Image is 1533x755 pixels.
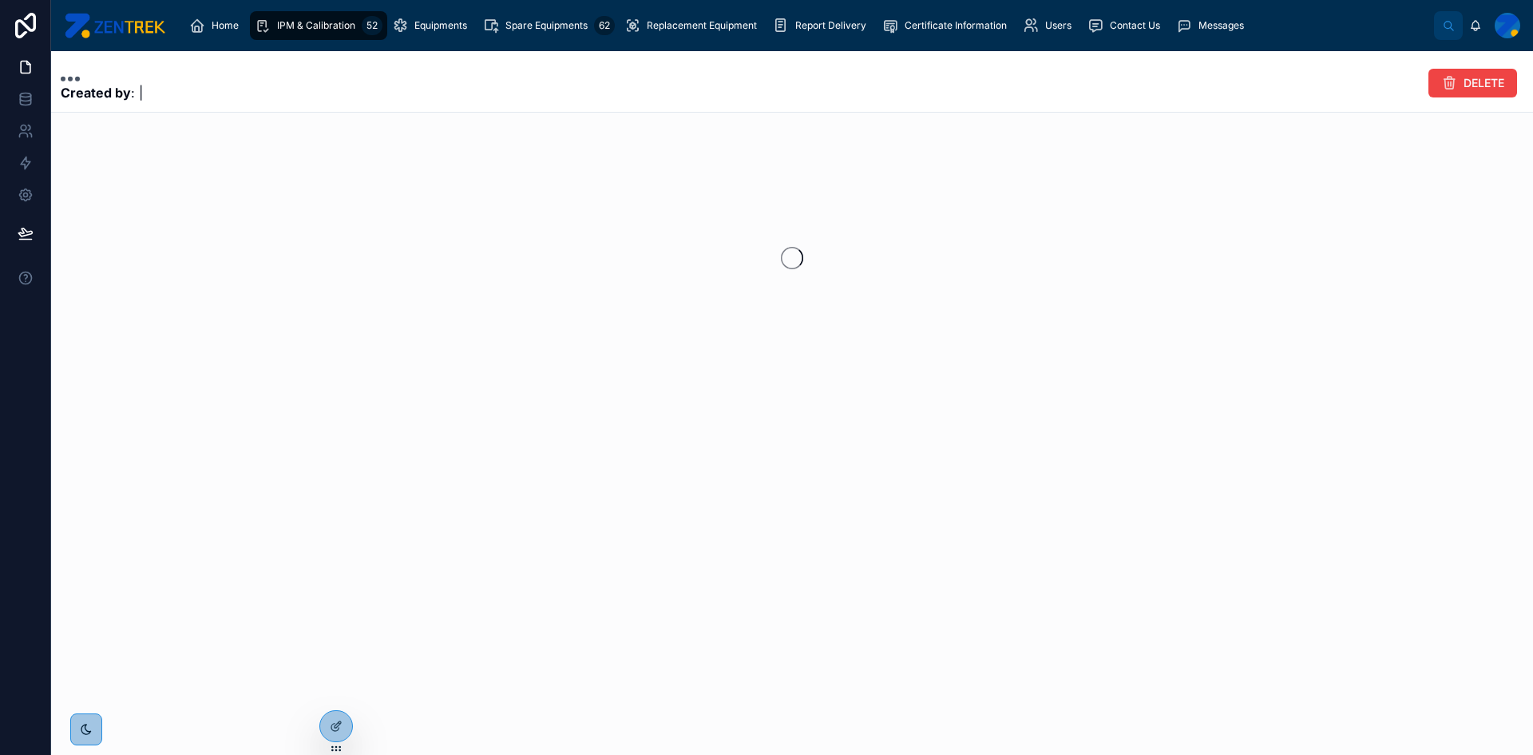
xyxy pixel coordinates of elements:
span: Spare Equipments [505,19,588,32]
span: Equipments [414,19,467,32]
span: Contact Us [1110,19,1160,32]
span: Home [212,19,239,32]
a: Equipments [387,11,478,40]
a: Certificate Information [877,11,1018,40]
span: Messages [1198,19,1244,32]
a: Report Delivery [768,11,877,40]
div: 62 [594,16,615,35]
img: App logo [64,13,165,38]
span: IPM & Calibration [277,19,355,32]
a: Users [1018,11,1083,40]
a: Messages [1171,11,1255,40]
a: Home [184,11,250,40]
span: Replacement Equipment [647,19,757,32]
a: IPM & Calibration52 [250,11,387,40]
span: Certificate Information [905,19,1007,32]
span: DELETE [1464,75,1504,91]
a: Replacement Equipment [620,11,768,40]
span: Users [1045,19,1072,32]
span: Report Delivery [795,19,866,32]
button: DELETE [1428,69,1517,97]
strong: Created by [61,85,131,101]
a: Spare Equipments62 [478,11,620,40]
div: 52 [362,16,382,35]
span: : | [61,83,143,102]
div: scrollable content [178,8,1434,43]
a: Contact Us [1083,11,1171,40]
